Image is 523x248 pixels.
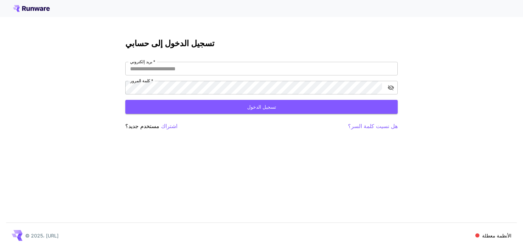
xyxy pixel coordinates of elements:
[348,122,398,130] button: هل نسيت كلمة السر؟
[247,104,276,110] font: تسجيل الدخول
[130,78,150,83] font: كلمة المرور
[125,100,398,114] button: تسجيل الدخول
[348,123,398,129] font: هل نسيت كلمة السر؟
[125,38,215,48] font: تسجيل الدخول إلى حسابي
[130,59,152,64] font: بريد إلكتروني
[482,233,511,238] font: الأنظمة معطلة
[125,123,159,129] font: مستخدم جديد؟
[385,82,397,94] button: تبديل رؤية كلمة المرور
[161,123,177,129] font: اشتراك
[25,233,59,238] font: © 2025، [URL]
[161,122,177,130] button: اشتراك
